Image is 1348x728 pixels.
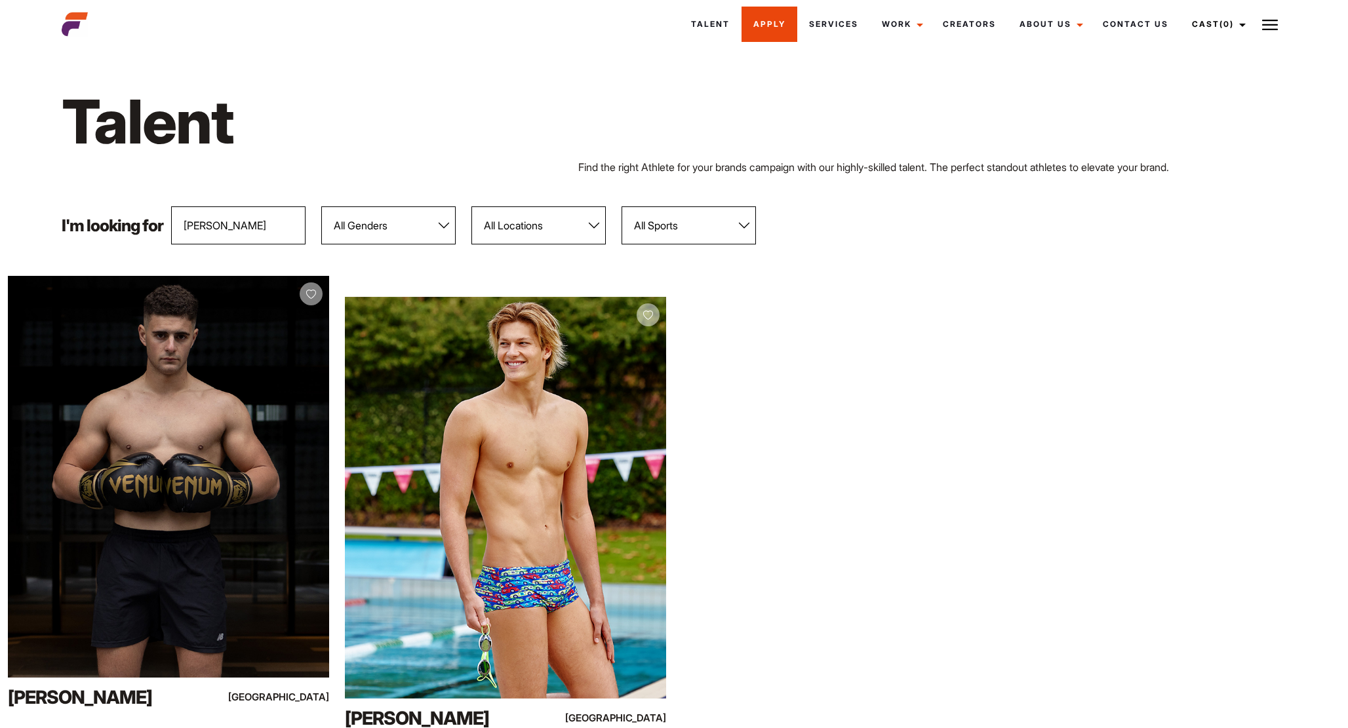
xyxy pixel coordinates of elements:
p: I'm looking for [62,218,163,234]
h1: Talent [62,84,769,159]
a: Apply [742,7,797,42]
p: Find the right Athlete for your brands campaign with our highly-skilled talent. The perfect stand... [578,159,1286,175]
div: [GEOGRAPHIC_DATA] [570,710,666,726]
img: cropped-aefm-brand-fav-22-square.png [62,11,88,37]
a: Contact Us [1091,7,1180,42]
a: Services [797,7,870,42]
a: Creators [931,7,1008,42]
span: (0) [1219,19,1234,29]
div: [GEOGRAPHIC_DATA] [233,689,329,705]
input: Enter talent name [171,206,306,244]
a: Cast(0) [1180,7,1254,42]
div: [PERSON_NAME] [8,684,201,710]
img: Burger icon [1262,17,1278,33]
a: Talent [679,7,742,42]
a: Work [870,7,931,42]
a: About Us [1008,7,1091,42]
